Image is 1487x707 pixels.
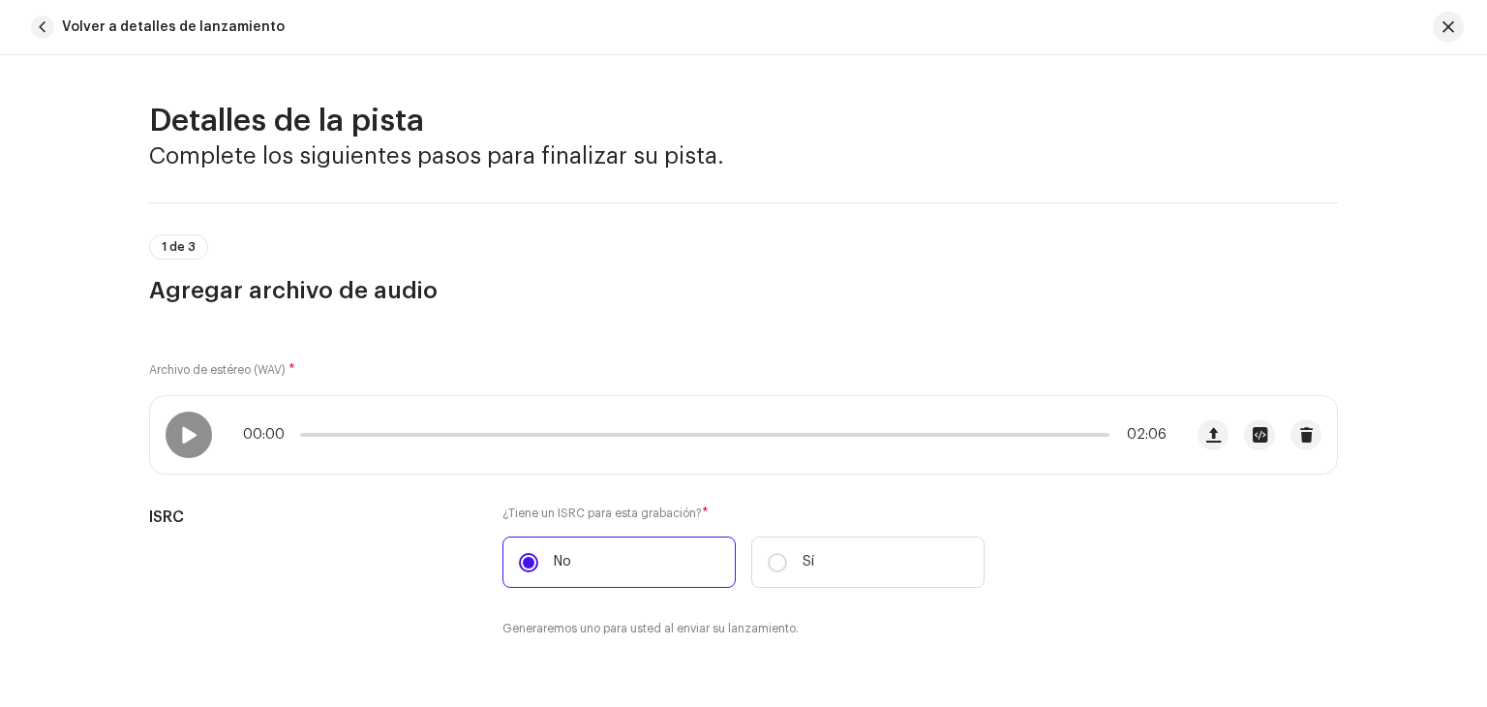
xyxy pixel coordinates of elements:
[149,275,1338,306] h3: Agregar archivo de audio
[149,140,1338,171] h3: Complete los siguientes pasos para finalizar su pista.
[149,506,471,529] h5: ISRC
[502,506,985,521] label: ¿Tiene un ISRC para esta grabación?
[554,552,571,572] p: No
[149,102,1338,140] h2: Detalles de la pista
[502,619,799,638] small: Generaremos uno para usted al enviar su lanzamiento.
[803,552,814,572] p: Sí
[1117,427,1167,443] span: 02:06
